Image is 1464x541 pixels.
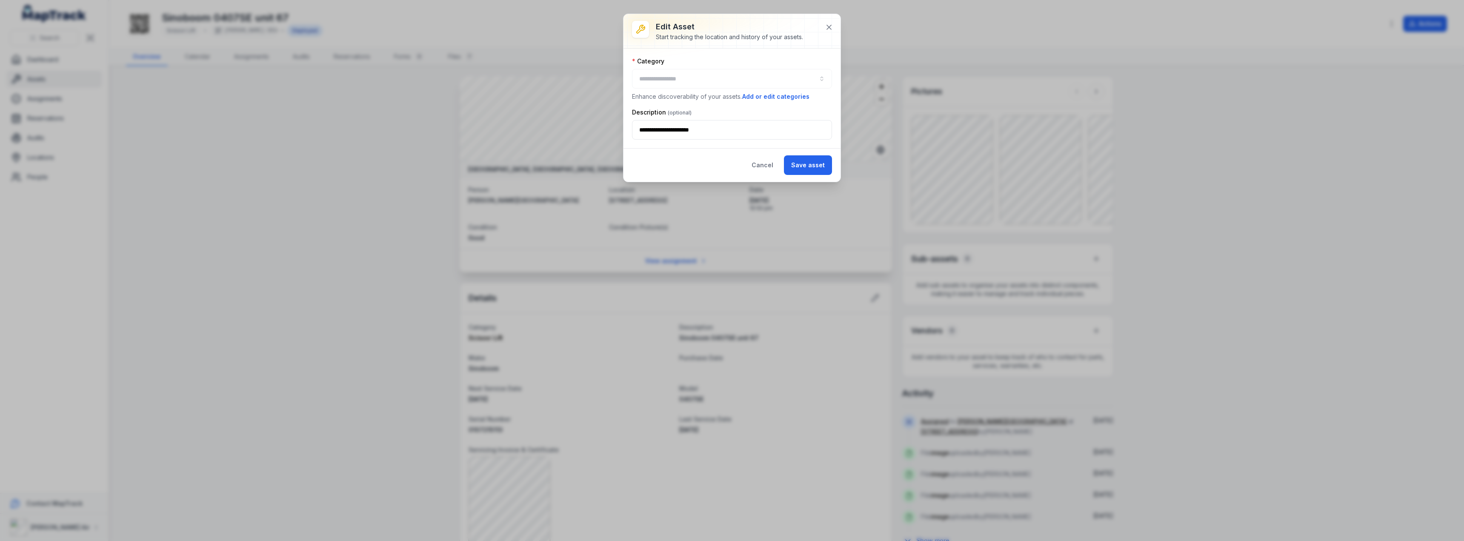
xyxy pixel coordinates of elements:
button: Add or edit categories [742,92,810,101]
label: Category [632,57,664,66]
h3: Edit asset [656,21,803,33]
div: Start tracking the location and history of your assets. [656,33,803,41]
p: Enhance discoverability of your assets. [632,92,832,101]
label: Description [632,108,692,117]
button: Cancel [744,155,781,175]
button: Save asset [784,155,832,175]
